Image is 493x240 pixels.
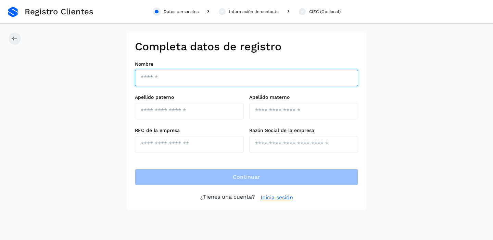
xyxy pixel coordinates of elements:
label: Apellido materno [249,94,358,100]
p: ¿Tienes una cuenta? [200,194,255,202]
span: Registro Clientes [25,7,93,17]
label: Razón Social de la empresa [249,128,358,133]
label: Apellido paterno [135,94,244,100]
h2: Completa datos de registro [135,40,358,53]
div: Información de contacto [229,9,279,15]
div: CIEC (Opcional) [309,9,341,15]
div: Datos personales [164,9,199,15]
span: Continuar [233,173,261,181]
label: RFC de la empresa [135,128,244,133]
button: Continuar [135,169,358,185]
label: Nombre [135,61,358,67]
a: Inicia sesión [261,194,293,202]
